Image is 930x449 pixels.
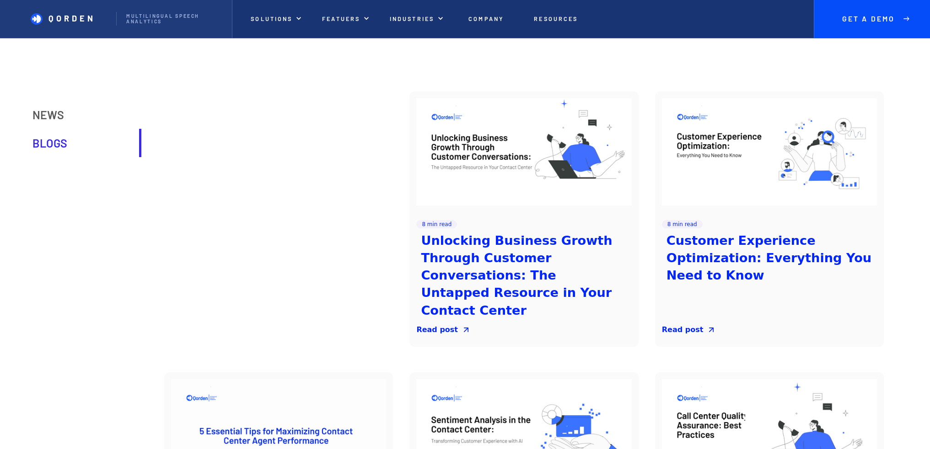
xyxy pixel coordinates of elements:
[322,16,360,22] p: Featuers
[48,14,96,24] p: QORDEN
[416,324,458,335] div: Read post
[422,220,452,228] div: 8 min read
[834,15,903,23] p: Get A Demo
[251,16,292,22] p: Solutions
[416,324,471,335] a: Read post
[32,110,130,120] div: NEWS
[416,232,631,310] a: Unlocking Business Growth Through Customer Conversations: The Untapped Resource in Your Contact C...
[534,16,578,22] p: Resources
[662,324,716,335] a: Read post
[32,138,130,148] div: Blogs
[662,324,704,335] div: Read post
[667,220,697,228] div: 8 min read
[126,13,222,25] p: Multilingual Speech analytics
[390,16,435,22] p: industries
[468,16,504,22] p: Company
[662,232,877,310] a: Customer Experience Optimization: Everything You Need to Know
